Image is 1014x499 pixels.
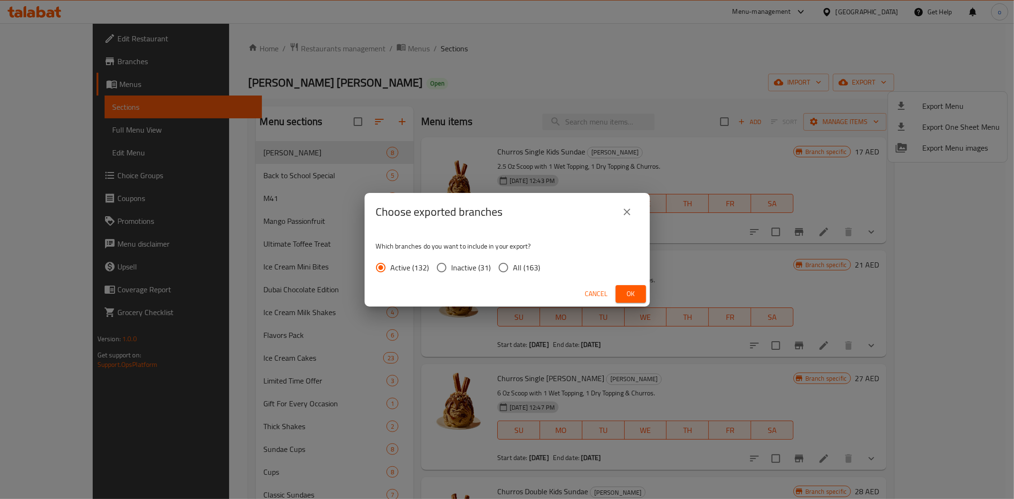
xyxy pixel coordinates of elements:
button: Ok [616,285,646,303]
button: close [616,201,638,223]
p: Which branches do you want to include in your export? [376,241,638,251]
span: Ok [623,288,638,300]
span: Inactive (31) [452,262,491,273]
span: All (163) [513,262,541,273]
span: Cancel [585,288,608,300]
button: Cancel [581,285,612,303]
h2: Choose exported branches [376,204,503,220]
span: Active (132) [391,262,429,273]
